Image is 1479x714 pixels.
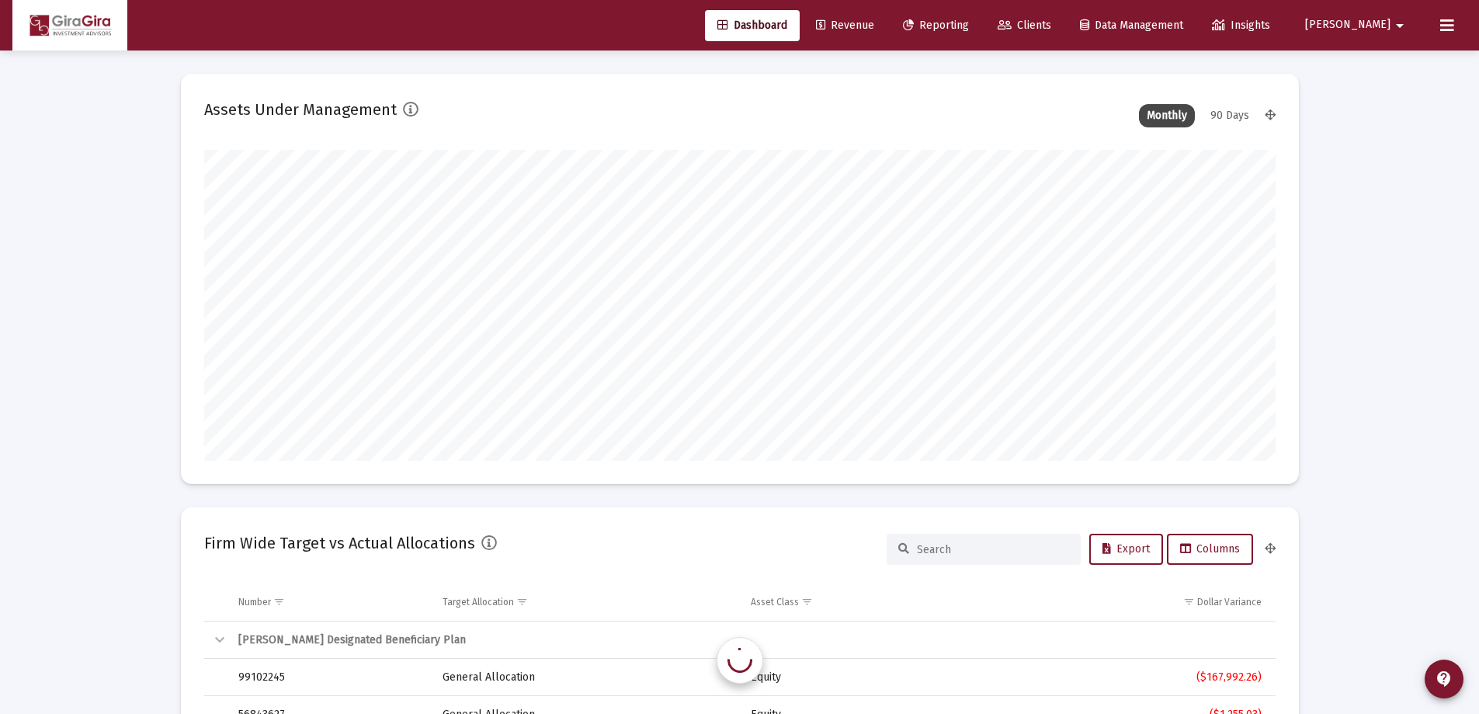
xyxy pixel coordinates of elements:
div: Target Allocation [443,596,514,608]
a: Dashboard [705,10,800,41]
span: Show filter options for column 'Target Allocation' [516,596,528,608]
a: Insights [1200,10,1283,41]
td: 99102245 [227,659,432,696]
span: Reporting [903,19,969,32]
h2: Assets Under Management [204,97,397,122]
td: Column Number [227,583,432,621]
mat-icon: contact_support [1435,670,1453,688]
div: 90 Days [1203,104,1257,127]
div: Number [238,596,271,608]
a: Reporting [891,10,981,41]
span: Show filter options for column 'Asset Class' [801,596,813,608]
td: Column Target Allocation [432,583,740,621]
a: Revenue [804,10,887,41]
span: Columns [1180,542,1240,556]
td: Equity [740,659,979,696]
span: Dashboard [717,19,787,32]
span: Export [1102,542,1150,556]
div: Asset Class [751,596,799,608]
img: Dashboard [24,10,116,41]
td: General Allocation [432,659,740,696]
div: ($167,992.26) [990,670,1261,685]
div: Dollar Variance [1197,596,1262,608]
td: Column Asset Class [740,583,979,621]
h2: Firm Wide Target vs Actual Allocations [204,531,475,556]
td: Column Dollar Variance [979,583,1275,621]
a: Data Management [1068,10,1196,41]
span: Show filter options for column 'Number' [273,596,285,608]
div: [PERSON_NAME] Designated Beneficiary Plan [238,632,1262,648]
button: Columns [1167,534,1253,565]
span: Revenue [816,19,874,32]
a: Clients [985,10,1064,41]
div: Monthly [1139,104,1195,127]
td: Collapse [204,622,227,659]
span: Clients [998,19,1051,32]
button: Export [1089,534,1163,565]
span: Insights [1212,19,1270,32]
span: Show filter options for column 'Dollar Variance' [1183,596,1195,608]
span: Data Management [1080,19,1183,32]
input: Search [917,543,1069,556]
button: [PERSON_NAME] [1286,9,1428,40]
mat-icon: arrow_drop_down [1390,10,1409,41]
span: [PERSON_NAME] [1305,19,1390,32]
